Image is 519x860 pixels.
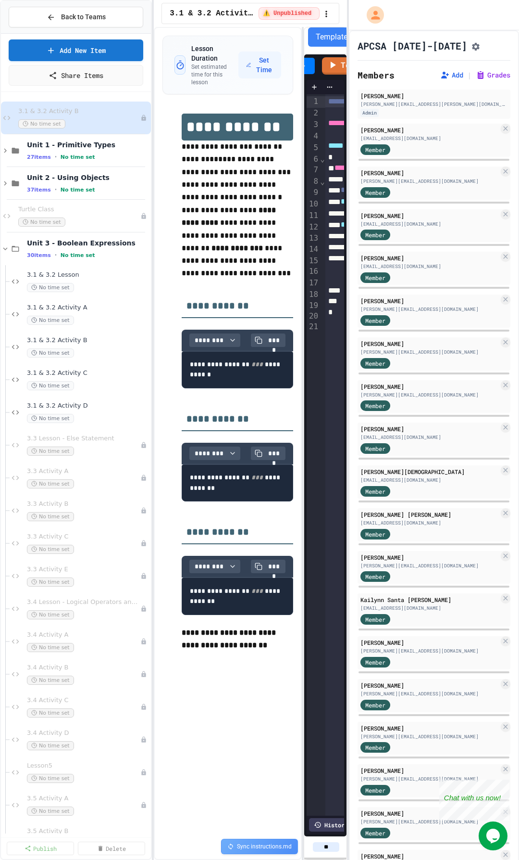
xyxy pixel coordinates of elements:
span: 3.1 & 3.2 Activity D [27,402,149,410]
span: No time set [27,643,74,652]
span: No time set [27,283,74,292]
div: 7 [307,165,320,176]
div: Unpublished [140,507,147,514]
div: Unpublished [140,638,147,645]
span: 3.3 Lesson - Else Statement [27,435,140,443]
div: [PERSON_NAME][EMAIL_ADDRESS][DOMAIN_NAME] [360,733,499,740]
span: Member [365,487,385,496]
div: My Account [357,4,386,26]
span: 3.3 Activity B [27,500,140,508]
h1: APCSA [DATE]-[DATE] [358,39,467,52]
div: 15 [307,256,320,266]
div: [PERSON_NAME][EMAIL_ADDRESS][DOMAIN_NAME] [360,647,499,655]
div: Unpublished [140,442,147,449]
div: [PERSON_NAME][EMAIL_ADDRESS][DOMAIN_NAME] [360,348,499,356]
span: 3.4 Activity B [27,664,140,672]
a: Share Items [9,65,143,86]
div: [EMAIL_ADDRESS][DOMAIN_NAME] [360,519,499,526]
span: Unit 3 - Boolean Expressions [27,239,149,247]
div: 6 [307,154,320,165]
span: No time set [27,807,74,816]
div: Unpublished [140,115,147,121]
p: Set estimated time for this lesson [191,63,238,86]
div: [PERSON_NAME] [360,168,499,177]
a: Publish [7,842,74,855]
div: 16 [307,266,320,278]
span: Member [365,359,385,368]
span: Member [365,401,385,410]
span: • [55,251,57,259]
span: No time set [27,774,74,783]
div: [PERSON_NAME][EMAIL_ADDRESS][DOMAIN_NAME] [360,818,499,825]
div: Admin [360,109,379,117]
span: ⚠️ Unpublished [263,10,311,17]
div: 14 [307,244,320,256]
button: Add [440,70,463,80]
div: [PERSON_NAME] [360,126,499,134]
h3: Lesson Duration [191,44,238,63]
span: Member [365,786,385,795]
div: 5 [307,142,320,154]
span: No time set [27,676,74,685]
div: 10 [307,199,320,210]
div: Kailynn Santa [PERSON_NAME] [360,595,499,604]
span: 37 items [27,187,51,193]
div: [PERSON_NAME] [360,339,499,348]
span: • [55,186,57,193]
span: Member [365,145,385,154]
span: Lesson5 [27,762,140,770]
span: No time set [27,447,74,456]
div: Unpublished [140,605,147,612]
div: [PERSON_NAME] [PERSON_NAME] [360,510,499,519]
button: Grades [476,70,510,80]
span: Member [365,444,385,453]
div: History [309,818,353,832]
span: 3.3 Activity E [27,565,140,574]
div: Unpublished [140,802,147,809]
button: Set Time [238,51,281,78]
div: 12 [307,222,320,233]
div: [PERSON_NAME] [360,638,499,647]
span: 3.3 Activity C [27,533,140,541]
div: [EMAIL_ADDRESS][DOMAIN_NAME] [360,476,499,484]
div: [EMAIL_ADDRESS][DOMAIN_NAME] [360,263,499,270]
div: Unpublished [140,573,147,579]
a: Add New Item [9,39,143,61]
span: 3.4 Activity A [27,631,140,639]
div: 19 [307,300,320,311]
div: 13 [307,233,320,244]
a: Delete [78,842,145,855]
span: 3.1 & 3.2 Activity C [27,369,149,377]
div: [PERSON_NAME][EMAIL_ADDRESS][DOMAIN_NAME] [360,178,499,185]
span: No time set [27,610,74,619]
span: 3.3 Activity A [27,467,140,475]
div: 1 [307,96,320,108]
div: [PERSON_NAME] [360,382,499,391]
button: Template [308,27,355,47]
span: No time set [27,414,74,423]
div: [PERSON_NAME] [360,553,499,562]
span: 3.4 Activity D [27,729,140,737]
span: No time set [27,512,74,521]
span: No time set [27,348,74,358]
span: No time set [61,154,95,160]
div: [PERSON_NAME] [360,724,499,732]
div: [PERSON_NAME] [360,681,499,690]
button: Assignment Settings [471,40,481,51]
span: 3.5 Activity B [27,827,140,835]
div: Unpublished [140,475,147,481]
div: 3 [307,119,320,131]
span: Fold line [320,177,325,186]
button: Back to Teams [9,7,143,27]
div: Unpublished [140,213,147,219]
span: 3.1 & 3.2 Activity B [27,336,149,345]
span: 3.4 Lesson - Logical Operators and Truth Tables [27,598,140,606]
div: Unpublished [140,704,147,710]
div: 4 [307,131,320,142]
span: Back to Teams [61,12,106,22]
span: Turtle Class [18,205,140,214]
span: Member [365,572,385,581]
div: [PERSON_NAME] [360,766,499,775]
span: Member [365,188,385,197]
